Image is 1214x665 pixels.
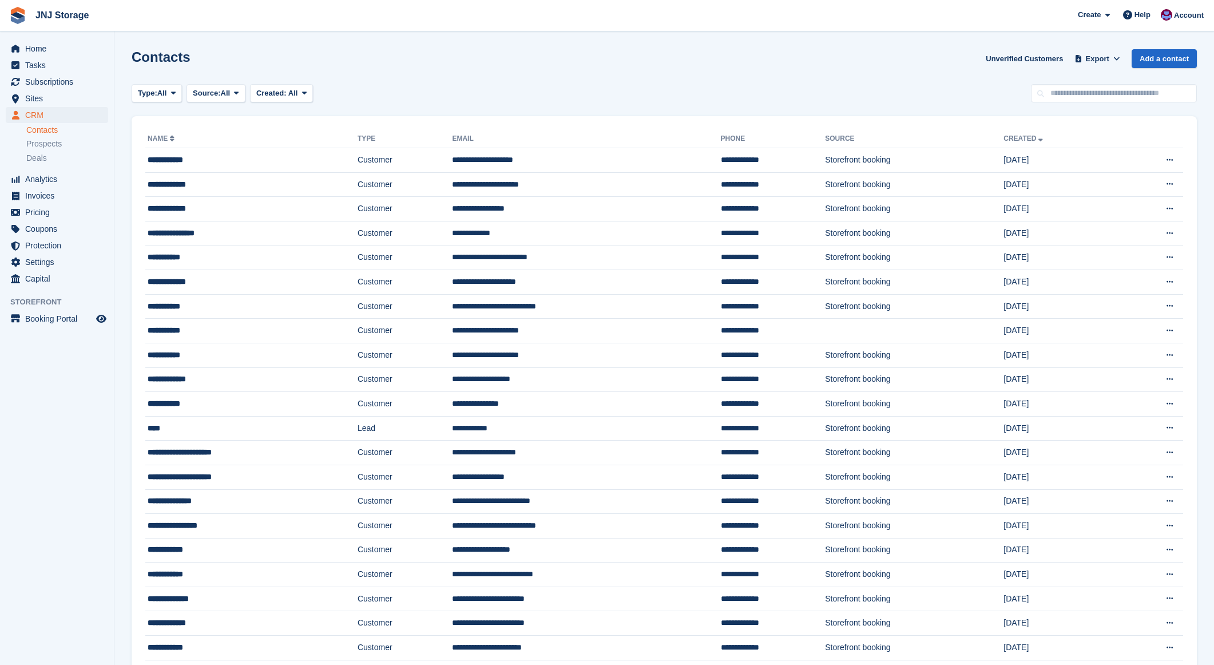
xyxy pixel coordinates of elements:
[6,311,108,327] a: menu
[358,611,453,636] td: Customer
[6,188,108,204] a: menu
[1003,270,1117,295] td: [DATE]
[1003,416,1117,441] td: [DATE]
[25,41,94,57] span: Home
[25,107,94,123] span: CRM
[825,343,1003,367] td: Storefront booking
[25,204,94,220] span: Pricing
[825,587,1003,611] td: Storefront booking
[6,74,108,90] a: menu
[1003,441,1117,465] td: [DATE]
[825,563,1003,587] td: Storefront booking
[1078,9,1101,21] span: Create
[6,57,108,73] a: menu
[187,84,245,103] button: Source: All
[825,148,1003,173] td: Storefront booking
[358,538,453,563] td: Customer
[25,74,94,90] span: Subscriptions
[358,148,453,173] td: Customer
[1003,636,1117,660] td: [DATE]
[358,130,453,148] th: Type
[358,246,453,270] td: Customer
[26,153,47,164] span: Deals
[1161,9,1172,21] img: Jonathan Scrase
[825,416,1003,441] td: Storefront booking
[6,90,108,106] a: menu
[825,489,1003,514] td: Storefront booking
[358,489,453,514] td: Customer
[825,392,1003,417] td: Storefront booking
[25,171,94,187] span: Analytics
[132,49,191,65] h1: Contacts
[9,7,26,24] img: stora-icon-8386f47178a22dfd0bd8f6a31ec36ba5ce8667c1dd55bd0f319d3a0aa187defe.svg
[1134,9,1150,21] span: Help
[25,90,94,106] span: Sites
[358,587,453,611] td: Customer
[358,441,453,465] td: Customer
[358,343,453,367] td: Customer
[358,416,453,441] td: Lead
[825,441,1003,465] td: Storefront booking
[6,254,108,270] a: menu
[358,319,453,343] td: Customer
[1003,172,1117,197] td: [DATE]
[1003,148,1117,173] td: [DATE]
[148,134,177,142] a: Name
[1003,197,1117,221] td: [DATE]
[1003,367,1117,392] td: [DATE]
[26,138,62,149] span: Prospects
[25,221,94,237] span: Coupons
[825,270,1003,295] td: Storefront booking
[981,49,1068,68] a: Unverified Customers
[1174,10,1204,21] span: Account
[825,538,1003,563] td: Storefront booking
[193,88,220,99] span: Source:
[358,636,453,660] td: Customer
[1003,319,1117,343] td: [DATE]
[6,271,108,287] a: menu
[1003,611,1117,636] td: [DATE]
[1003,294,1117,319] td: [DATE]
[358,465,453,489] td: Customer
[358,563,453,587] td: Customer
[358,392,453,417] td: Customer
[1003,514,1117,539] td: [DATE]
[132,84,182,103] button: Type: All
[1003,587,1117,611] td: [DATE]
[25,237,94,254] span: Protection
[26,125,108,136] a: Contacts
[25,271,94,287] span: Capital
[1132,49,1197,68] a: Add a contact
[825,514,1003,539] td: Storefront booking
[1003,221,1117,246] td: [DATE]
[25,57,94,73] span: Tasks
[138,88,157,99] span: Type:
[6,41,108,57] a: menu
[358,514,453,539] td: Customer
[221,88,231,99] span: All
[825,465,1003,489] td: Storefront booking
[1072,49,1122,68] button: Export
[6,237,108,254] a: menu
[1003,343,1117,367] td: [DATE]
[825,197,1003,221] td: Storefront booking
[358,197,453,221] td: Customer
[26,138,108,150] a: Prospects
[25,254,94,270] span: Settings
[6,171,108,187] a: menu
[825,130,1003,148] th: Source
[1086,53,1109,65] span: Export
[288,89,298,97] span: All
[358,221,453,246] td: Customer
[94,312,108,326] a: Preview store
[825,636,1003,660] td: Storefront booking
[1003,465,1117,489] td: [DATE]
[825,294,1003,319] td: Storefront booking
[25,188,94,204] span: Invoices
[6,107,108,123] a: menu
[157,88,167,99] span: All
[358,294,453,319] td: Customer
[825,367,1003,392] td: Storefront booking
[1003,489,1117,514] td: [DATE]
[250,84,313,103] button: Created: All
